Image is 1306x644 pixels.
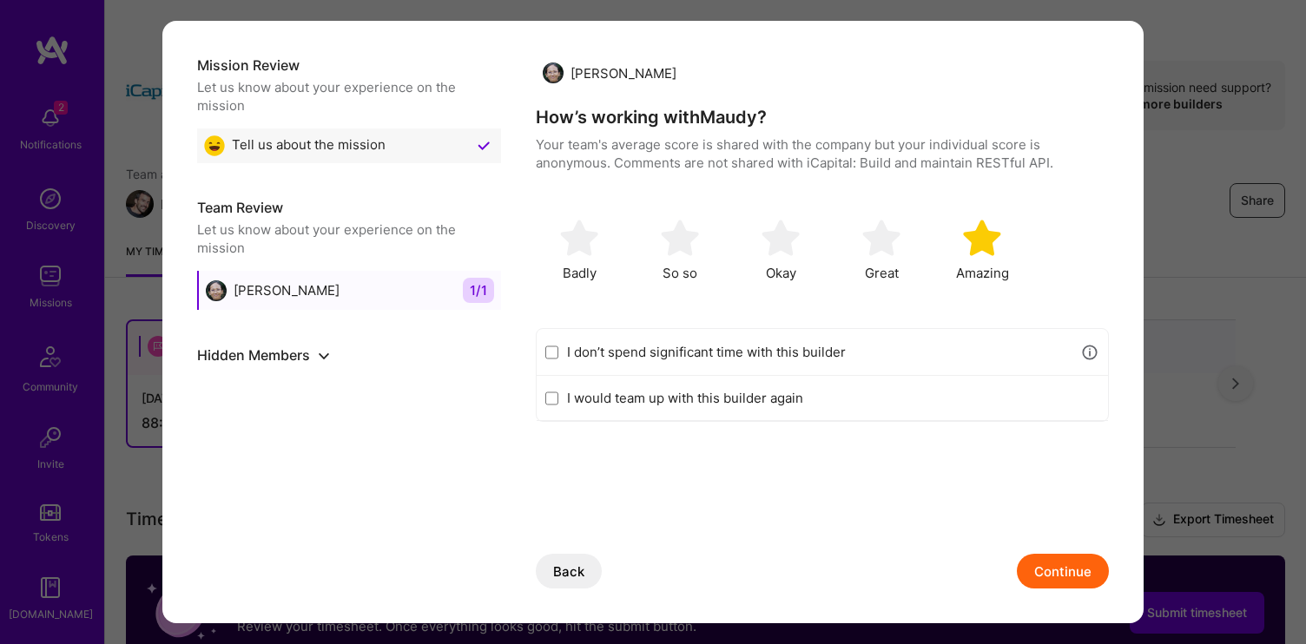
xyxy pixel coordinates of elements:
span: Okay [766,264,796,282]
button: show or hide hidden members [313,345,334,365]
button: Back [536,554,602,588]
span: Tell us about the mission [232,135,386,156]
h4: How’s working with Maudy ? [536,106,1109,128]
span: Great [865,264,899,282]
img: soso [560,219,598,257]
img: soso [661,219,699,257]
i: icon ArrowDownBlack [319,351,330,362]
div: [PERSON_NAME] [206,280,340,301]
img: Great emoji [204,135,225,156]
img: soso [762,219,800,257]
div: Let us know about your experience on the mission [197,220,501,257]
h5: Hidden Members [197,345,501,365]
button: Continue [1017,554,1109,588]
label: I would team up with this builder again [567,389,1099,407]
span: So so [663,264,697,282]
h5: Mission Review [197,56,501,75]
label: I don’t spend significant time with this builder [567,343,1072,361]
div: modal [162,21,1144,623]
img: soso [963,219,1001,257]
span: Amazing [956,264,1009,282]
i: icon Info [1080,343,1100,363]
h5: Team Review [197,198,501,217]
img: Maudy Palupi [543,62,564,83]
span: 1 / 1 [463,278,494,303]
span: Badly [563,264,597,282]
img: Checkmark [473,135,494,156]
div: Let us know about your experience on the mission [197,78,501,115]
img: Maudy Palupi [206,280,227,301]
div: [PERSON_NAME] [543,62,676,83]
p: Your team's average score is shared with the company but your individual score is anonymous. Comm... [536,135,1109,172]
img: soso [862,219,900,257]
